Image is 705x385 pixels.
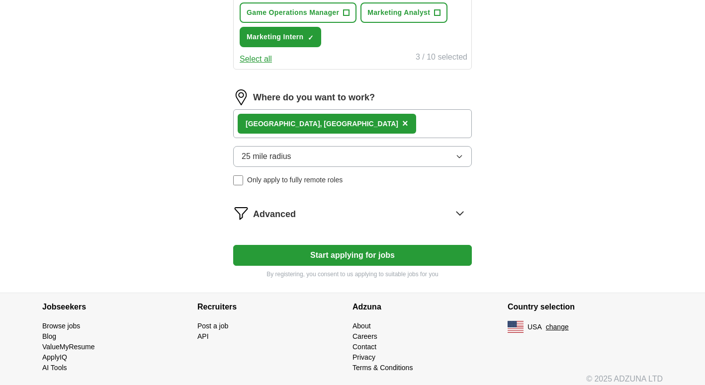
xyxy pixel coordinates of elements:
button: Start applying for jobs [233,245,472,266]
a: Contact [352,343,376,351]
span: USA [528,322,542,332]
strong: [GEOGRAPHIC_DATA] [246,120,320,128]
a: ApplyIQ [42,353,67,361]
img: US flag [508,321,524,333]
a: Post a job [197,322,228,330]
span: 25 mile radius [242,151,291,162]
span: × [402,118,408,129]
label: Where do you want to work? [253,91,375,104]
span: ✓ [308,34,314,42]
img: filter [233,205,249,221]
a: Blog [42,332,56,340]
img: location.png [233,89,249,105]
button: × [402,116,408,131]
a: About [352,322,371,330]
a: API [197,332,209,340]
a: ValueMyResume [42,343,95,351]
span: Advanced [253,208,296,221]
a: Privacy [352,353,375,361]
button: 25 mile radius [233,146,472,167]
button: Select all [240,53,272,65]
a: AI Tools [42,364,67,372]
button: Game Operations Manager [240,2,356,23]
div: 3 / 10 selected [416,51,467,65]
div: , [GEOGRAPHIC_DATA] [246,119,398,129]
p: By registering, you consent to us applying to suitable jobs for you [233,270,472,279]
button: Marketing Intern✓ [240,27,321,47]
h4: Country selection [508,293,663,321]
a: Terms & Conditions [352,364,413,372]
span: Marketing Analyst [367,7,430,18]
span: Only apply to fully remote roles [247,175,343,185]
span: Marketing Intern [247,32,304,42]
a: Browse jobs [42,322,80,330]
span: Game Operations Manager [247,7,339,18]
button: Marketing Analyst [360,2,447,23]
button: change [546,322,569,332]
input: Only apply to fully remote roles [233,175,243,185]
a: Careers [352,332,377,340]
